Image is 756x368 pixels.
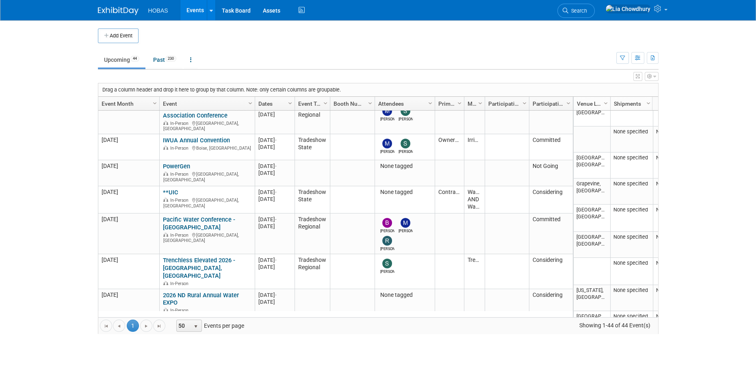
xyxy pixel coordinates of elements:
[574,311,610,338] td: [GEOGRAPHIC_DATA], [GEOGRAPHIC_DATA]
[258,137,291,144] div: [DATE]
[295,102,330,134] td: Tradeshow Regional
[529,289,573,316] td: Considering
[163,170,251,183] div: [GEOGRAPHIC_DATA], [GEOGRAPHIC_DATA]
[166,320,252,332] span: Events per page
[98,186,159,213] td: [DATE]
[574,179,610,205] td: Grapevine, [GEOGRAPHIC_DATA]
[464,102,485,134] td: Water
[464,134,485,160] td: Irrigation
[247,100,253,107] span: Column Settings
[401,139,410,148] img: Stephen Alston
[163,120,251,132] div: [GEOGRAPHIC_DATA], [GEOGRAPHIC_DATA]
[98,52,145,68] a: Upcoming44
[574,205,610,232] td: [GEOGRAPHIC_DATA], [GEOGRAPHIC_DATA]
[163,216,235,231] a: Pacific Water Conference - [GEOGRAPHIC_DATA]
[295,134,330,160] td: Tradeshow State
[565,100,572,107] span: Column Settings
[98,102,159,134] td: [DATE]
[193,323,199,330] span: select
[382,139,392,148] img: Mike Bussio
[656,155,691,161] span: None specified
[613,260,648,266] span: None specified
[574,152,610,179] td: [GEOGRAPHIC_DATA], [GEOGRAPHIC_DATA]
[435,102,464,134] td: Owners/Engineers
[614,97,648,111] a: Shipments
[163,146,168,150] img: In-Person Event
[275,163,277,169] span: -
[401,218,410,228] img: Mike Bussio
[435,134,464,160] td: Owners/Engineers
[163,121,168,125] img: In-Person Event
[656,287,691,293] span: None specified
[613,207,648,213] span: None specified
[258,196,291,203] div: [DATE]
[321,97,330,109] a: Column Settings
[378,189,431,196] div: None tagged
[163,257,235,279] a: Trenchless Elevated 2026 - [GEOGRAPHIC_DATA], [GEOGRAPHIC_DATA]
[170,308,191,313] span: In-Person
[399,116,413,122] div: Stephen Alston
[557,4,595,18] a: Search
[574,100,610,126] td: [GEOGRAPHIC_DATA], [GEOGRAPHIC_DATA]
[258,263,291,270] div: [DATE]
[98,134,159,160] td: [DATE]
[468,97,479,111] a: Market
[564,97,573,109] a: Column Settings
[163,104,244,119] a: [US_STATE] River Water Users Association Conference
[163,137,230,144] a: IWUA Annual Convention
[113,320,125,332] a: Go to the previous page
[275,216,277,222] span: -
[380,116,394,122] div: Mike Bussio
[258,189,291,196] div: [DATE]
[577,97,605,111] a: Venue Location
[258,163,291,170] div: [DATE]
[258,216,291,223] div: [DATE]
[140,320,152,332] a: Go to the next page
[98,213,159,254] td: [DATE]
[100,320,112,332] a: Go to the first page
[275,189,277,195] span: -
[295,254,330,289] td: Tradeshow Regional
[435,186,464,213] td: Contractors
[116,323,122,329] span: Go to the previous page
[380,148,394,155] div: Mike Bussio
[165,56,176,62] span: 230
[98,160,159,186] td: [DATE]
[286,97,295,109] a: Column Settings
[163,196,251,209] div: [GEOGRAPHIC_DATA], [GEOGRAPHIC_DATA]
[298,97,325,111] a: Event Type (Tradeshow National, Regional, State, Sponsorship, Assoc Event)
[258,111,291,118] div: [DATE]
[613,313,648,319] span: None specified
[529,134,573,160] td: Committed
[399,228,413,234] div: Mike Bussio
[656,234,691,240] span: None specified
[378,97,429,111] a: Attendees
[574,285,610,311] td: [US_STATE], [GEOGRAPHIC_DATA]
[656,128,691,135] span: None specified
[143,323,149,329] span: Go to the next page
[656,313,691,319] span: None specified
[378,292,431,299] div: None tagged
[645,100,652,107] span: Column Settings
[378,163,431,170] div: None tagged
[163,281,168,285] img: In-Person Event
[613,181,648,187] span: None specified
[153,320,165,332] a: Go to the last page
[605,4,651,13] img: Lia Chowdhury
[163,97,249,111] a: Event
[322,100,329,107] span: Column Settings
[163,233,168,237] img: In-Person Event
[295,213,330,254] td: Tradeshow Regional
[98,28,139,43] button: Add Event
[485,102,529,134] td: Exhibiting
[456,100,463,107] span: Column Settings
[455,97,464,109] a: Column Settings
[380,246,394,252] div: Rene Garcia
[656,181,691,187] span: None specified
[380,228,394,234] div: Bijan Khamanian
[177,320,191,331] span: 50
[103,323,109,329] span: Go to the first page
[163,163,190,170] a: PowerGen
[127,320,139,332] span: 1
[382,259,392,268] img: Stephen Alston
